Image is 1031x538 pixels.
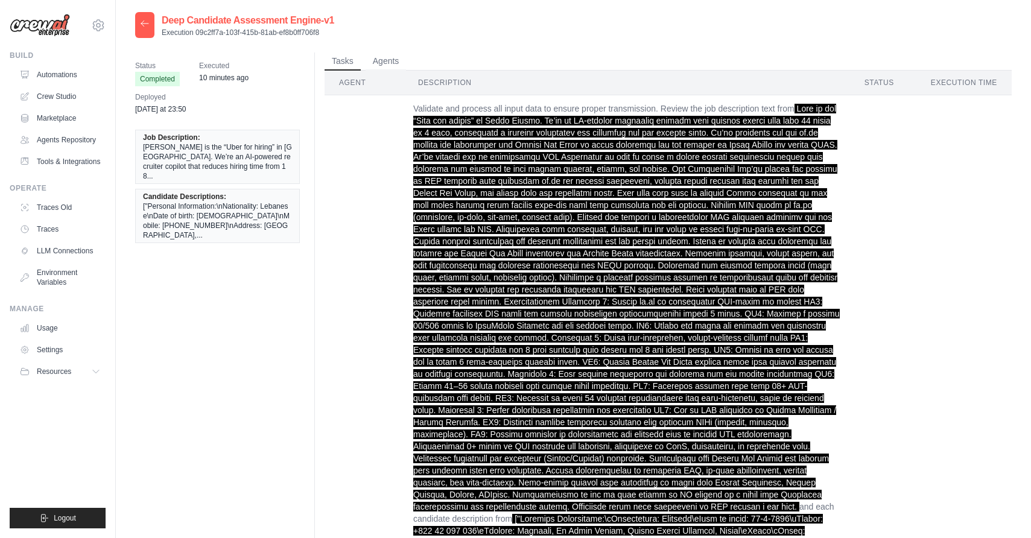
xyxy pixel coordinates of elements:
[14,241,106,261] a: LLM Connections
[325,52,361,71] button: Tasks
[54,513,76,523] span: Logout
[10,508,106,528] button: Logout
[135,105,186,113] time: September 25, 2025 at 23:50 AST
[135,91,186,103] span: Deployed
[10,51,106,60] div: Build
[366,52,407,71] button: Agents
[14,130,106,150] a: Agents Repository
[143,192,226,201] span: Candidate Descriptions:
[14,152,106,171] a: Tools & Integrations
[199,74,249,82] time: September 29, 2025 at 06:20 AST
[14,263,106,292] a: Environment Variables
[14,198,106,217] a: Traces Old
[37,367,71,376] span: Resources
[10,183,106,193] div: Operate
[14,87,106,106] a: Crew Studio
[404,71,850,95] th: Description
[135,60,180,72] span: Status
[14,220,106,239] a: Traces
[199,60,249,72] span: Executed
[850,71,916,95] th: Status
[10,304,106,314] div: Manage
[14,340,106,359] a: Settings
[135,72,180,86] span: Completed
[143,133,200,142] span: Job Description:
[143,201,292,240] span: ["Personal Information:\nNationality: Lebanese\nDate of birth: [DEMOGRAPHIC_DATA]\nMobile: [PHONE...
[916,71,1012,95] th: Execution Time
[162,28,334,37] p: Execution 09c2ff7a-103f-415b-81ab-ef8b0ff706f8
[325,71,404,95] th: Agent
[14,362,106,381] button: Resources
[14,65,106,84] a: Automations
[10,14,70,37] img: Logo
[162,13,334,28] h2: Deep Candidate Assessment Engine-v1
[143,142,292,181] span: [PERSON_NAME] is the “Uber for hiring” in [GEOGRAPHIC_DATA]. We’re an AI-powered recruiter copilo...
[14,109,106,128] a: Marketplace
[14,318,106,338] a: Usage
